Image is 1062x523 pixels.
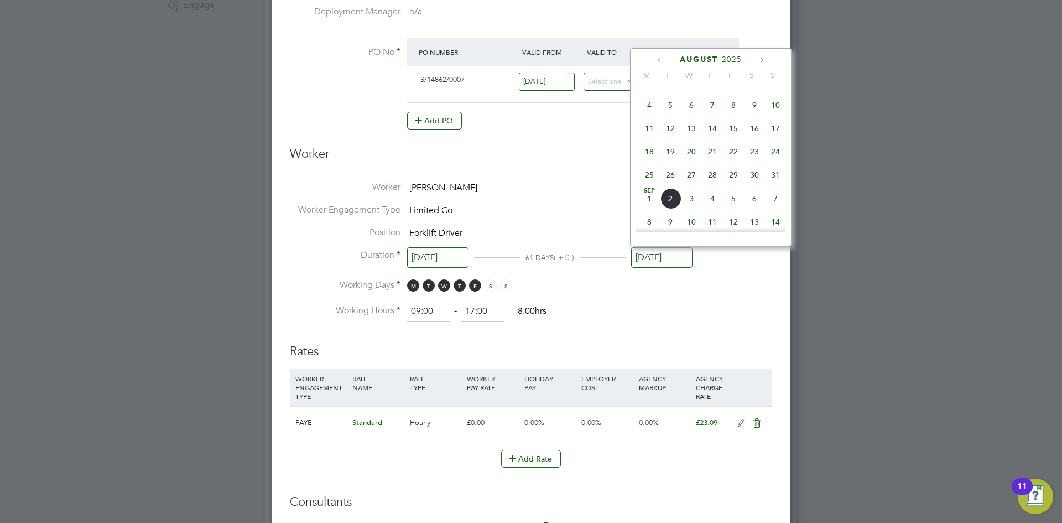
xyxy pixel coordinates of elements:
input: Select one [407,247,468,268]
span: 7 [702,95,723,116]
span: 61 DAYS [525,253,554,262]
span: Forklift Driver [409,227,462,239]
span: W [438,279,450,292]
input: Select one [519,73,575,91]
input: 08:00 [407,302,450,322]
span: 17 [765,118,786,139]
div: AGENCY MARKUP [636,369,693,397]
div: HOLIDAY PAY [522,369,579,397]
span: 9 [744,95,765,116]
span: 11 [702,211,723,232]
span: 9 [660,211,681,232]
span: T [657,70,678,80]
span: £23.09 [696,418,717,427]
button: Open Resource Center, 11 new notifications [1018,479,1053,514]
span: 27 [681,164,702,185]
span: Sep [639,188,660,194]
label: Worker [290,182,400,193]
span: 0.00% [581,418,601,427]
span: F [469,279,481,292]
span: 26 [660,164,681,185]
span: ‐ [452,305,459,317]
label: PO No [290,46,400,58]
span: S [762,70,783,80]
span: 4 [702,188,723,209]
div: £0.00 [464,407,521,439]
span: S/14862/0007 [420,75,465,84]
span: 0.00% [639,418,659,427]
label: Worker Engagement Type [290,204,400,216]
span: T [699,70,720,80]
span: 3 [681,188,702,209]
label: Working Days [290,279,400,291]
span: S [485,279,497,292]
input: Select one [631,247,693,268]
span: n/a [409,6,422,17]
div: PO Number [416,42,519,62]
span: 19 [660,141,681,162]
span: 0.00% [524,418,544,427]
span: ( + 0 ) [554,252,574,262]
span: 21 [702,141,723,162]
span: 6 [681,95,702,116]
span: 10 [765,95,786,116]
button: Add Rate [501,450,561,468]
span: 31 [765,164,786,185]
label: Position [290,227,400,239]
span: 8.00hrs [512,305,546,317]
span: 16 [744,118,765,139]
div: Expiry [648,42,713,62]
label: Duration [290,250,400,261]
span: 30 [744,164,765,185]
span: 13 [681,118,702,139]
span: M [407,279,419,292]
span: 5 [723,188,744,209]
span: 5 [660,95,681,116]
span: 28 [702,164,723,185]
h3: Consultants [290,494,772,510]
span: 15 [723,118,744,139]
span: W [678,70,699,80]
span: Standard [352,418,382,427]
span: 18 [639,141,660,162]
span: 10 [681,211,702,232]
span: 1 [639,188,660,209]
div: WORKER ENGAGEMENT TYPE [293,369,350,406]
h3: Rates [290,333,772,360]
span: 12 [723,211,744,232]
div: Hourly [407,407,464,439]
label: Deployment Manager [290,6,400,18]
div: 11 [1017,486,1027,501]
span: 20 [681,141,702,162]
span: [PERSON_NAME] [409,182,477,193]
span: 24 [765,141,786,162]
span: 12 [660,118,681,139]
label: Working Hours [290,305,400,317]
h3: Worker [290,146,772,171]
span: 14 [765,211,786,232]
span: 7 [765,188,786,209]
span: 13 [744,211,765,232]
input: Select one [584,73,639,91]
span: T [423,279,435,292]
span: 8 [723,95,744,116]
span: 25 [639,164,660,185]
span: 8 [639,211,660,232]
span: S [500,279,512,292]
div: Valid To [584,42,649,62]
span: 2025 [722,55,742,64]
span: M [636,70,657,80]
span: 6 [744,188,765,209]
span: 23 [744,141,765,162]
span: August [680,55,718,64]
div: WORKER PAY RATE [464,369,521,397]
span: 14 [702,118,723,139]
span: 4 [639,95,660,116]
span: F [720,70,741,80]
div: RATE NAME [350,369,407,397]
span: 22 [723,141,744,162]
span: 11 [639,118,660,139]
span: S [741,70,762,80]
span: 2 [660,188,681,209]
button: Add PO [407,112,462,130]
